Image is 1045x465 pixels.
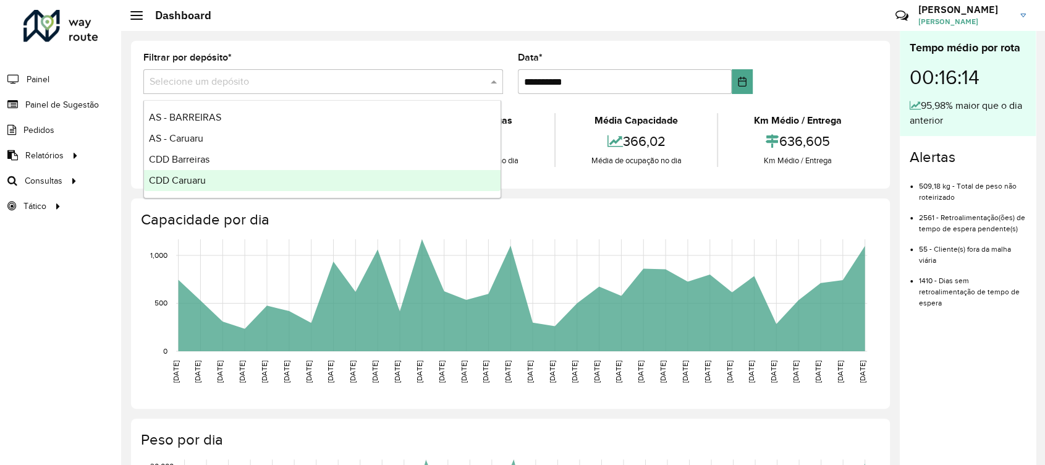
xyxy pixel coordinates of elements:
div: 00:16:14 [910,56,1026,98]
text: [DATE] [305,360,313,383]
h4: Capacidade por dia [141,211,878,229]
div: 366,02 [559,128,714,155]
text: 500 [154,299,167,307]
li: 1410 - Dias sem retroalimentação de tempo de espera [919,266,1026,309]
div: Tempo médio por rota [910,40,1026,56]
span: Painel de Sugestão [25,98,99,111]
text: [DATE] [438,360,446,383]
li: 2561 - Retroalimentação(ões) de tempo de espera pendente(s) [919,203,1026,234]
text: [DATE] [725,360,733,383]
text: [DATE] [814,360,822,383]
text: [DATE] [415,360,423,383]
text: 1,000 [150,251,167,259]
text: [DATE] [792,360,800,383]
text: [DATE] [504,360,512,383]
text: [DATE] [481,360,489,383]
span: [PERSON_NAME] [918,16,1011,27]
text: [DATE] [459,360,467,383]
text: [DATE] [747,360,755,383]
text: [DATE] [216,360,224,383]
h3: [PERSON_NAME] [918,4,1011,15]
span: AS - BARREIRAS [149,112,221,122]
text: [DATE] [393,360,401,383]
span: Relatórios [25,149,64,162]
div: 636,605 [721,128,874,155]
div: Média Capacidade [559,113,714,128]
li: 55 - Cliente(s) fora da malha viária [919,234,1026,266]
text: 0 [163,347,167,355]
div: Km Médio / Entrega [721,155,874,167]
h4: Peso por dia [141,431,878,449]
text: [DATE] [282,360,290,383]
text: [DATE] [570,360,578,383]
text: [DATE] [172,360,180,383]
span: Painel [27,73,49,86]
text: [DATE] [703,360,711,383]
text: [DATE] [659,360,667,383]
h2: Dashboard [143,9,211,22]
div: Média de ocupação no dia [559,155,714,167]
text: [DATE] [548,360,556,383]
span: Tático [23,200,46,213]
span: CDD Caruaru [149,175,206,186]
text: [DATE] [858,360,866,383]
text: [DATE] [614,360,622,383]
span: Pedidos [23,124,54,137]
h4: Alertas [910,148,1026,166]
span: Consultas [25,174,62,187]
text: [DATE] [836,360,844,383]
text: [DATE] [769,360,777,383]
div: Km Médio / Entrega [721,113,874,128]
text: [DATE] [526,360,534,383]
label: Data [518,50,543,65]
text: [DATE] [260,360,268,383]
span: CDD Barreiras [149,154,209,164]
span: AS - Caruaru [149,133,203,143]
text: [DATE] [371,360,379,383]
text: [DATE] [681,360,689,383]
ng-dropdown-panel: Options list [143,100,501,198]
text: [DATE] [193,360,201,383]
text: [DATE] [592,360,600,383]
label: Filtrar por depósito [143,50,232,65]
a: Contato Rápido [889,2,915,29]
text: [DATE] [326,360,334,383]
div: 95,98% maior que o dia anterior [910,98,1026,128]
button: Choose Date [732,69,753,94]
text: [DATE] [637,360,645,383]
li: 509,18 kg - Total de peso não roteirizado [919,171,1026,203]
text: [DATE] [238,360,246,383]
text: [DATE] [349,360,357,383]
